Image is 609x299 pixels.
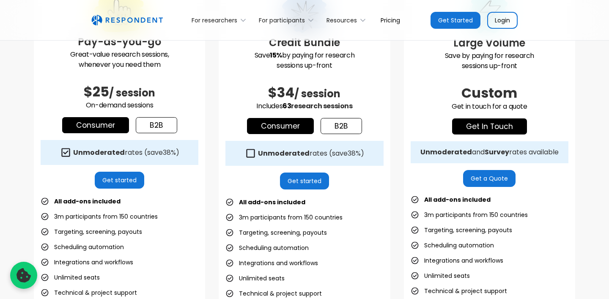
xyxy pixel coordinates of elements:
li: Technical & project support [411,285,507,297]
a: Login [487,12,518,29]
li: Scheduling automation [41,241,124,253]
a: Consumer [247,118,314,134]
a: Get Started [431,12,480,29]
a: Get started [280,173,329,189]
h3: Large Volume [411,36,568,51]
a: b2b [321,118,362,134]
div: rates (save ) [258,149,364,158]
a: Get a Quote [463,170,516,187]
li: Unlimited seats [41,272,100,283]
li: Unlimited seats [225,272,285,284]
li: Scheduling automation [225,242,309,254]
div: Resources [326,16,357,25]
span: $25 [84,82,109,101]
p: Get in touch for a quote [411,101,568,112]
li: Integrations and workflows [411,255,503,266]
a: Consumer [62,117,129,133]
li: Scheduling automation [411,239,494,251]
a: Pricing [374,10,407,30]
p: On-demand sessions [41,100,198,110]
span: / session [109,86,155,100]
strong: Unmoderated [420,147,472,157]
li: Unlimited seats [411,270,470,282]
p: Great-value research sessions, whenever you need them [41,49,198,70]
a: b2b [136,117,177,133]
span: Custom [461,83,517,102]
span: $34 [268,83,294,102]
p: Includes [225,101,383,111]
img: Untitled UI logotext [91,15,163,26]
li: Targeting, screening, payouts [225,227,327,239]
span: 38% [348,148,361,158]
p: Save by paying for research sessions up-front [411,51,568,71]
li: 3m participants from 150 countries [41,211,158,222]
strong: 15% [270,50,282,60]
div: For participants [259,16,305,25]
div: rates (save ) [73,148,179,157]
strong: Survey [485,147,509,157]
li: Targeting, screening, payouts [41,226,142,238]
a: Get started [95,172,144,189]
h3: Credit Bundle [225,35,383,50]
strong: Unmoderated [258,148,310,158]
div: For researchers [187,10,254,30]
strong: Unmoderated [73,148,125,157]
li: Integrations and workflows [41,256,133,268]
div: For researchers [192,16,237,25]
a: home [91,15,163,26]
div: For participants [254,10,322,30]
span: 63 [283,101,291,111]
li: Technical & project support [41,287,137,299]
span: / session [294,87,340,101]
h3: Pay-as-you-go [41,34,198,49]
strong: All add-ons included [239,198,305,206]
li: 3m participants from 150 countries [411,209,528,221]
span: 38% [163,148,176,157]
li: Integrations and workflows [225,257,318,269]
li: Targeting, screening, payouts [411,224,512,236]
li: 3m participants from 150 countries [225,211,343,223]
span: research sessions [291,101,352,111]
div: Resources [322,10,374,30]
a: get in touch [452,118,527,134]
strong: All add-ons included [54,197,121,206]
p: Save by paying for research sessions up-front [225,50,383,71]
div: and rates available [420,148,559,156]
strong: All add-ons included [424,195,491,204]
